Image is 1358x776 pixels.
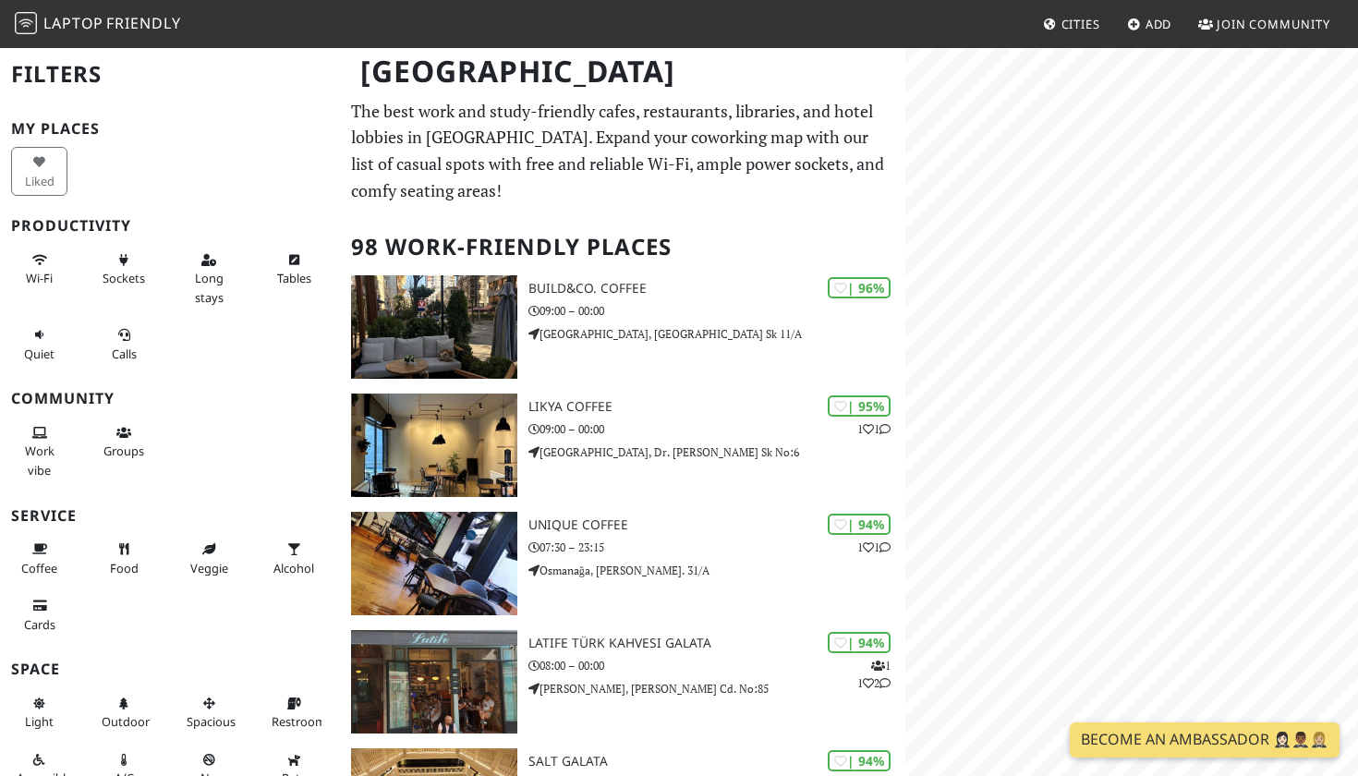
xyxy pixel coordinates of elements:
img: Build&Co. Coffee [351,275,517,379]
h3: Service [11,507,329,525]
span: Veggie [190,560,228,576]
div: | 96% [828,277,891,298]
span: Laptop [43,13,103,33]
button: Tables [266,245,322,294]
span: Work-friendly tables [277,270,311,286]
span: Add [1146,16,1172,32]
span: Join Community [1217,16,1330,32]
button: Wi-Fi [11,245,67,294]
span: Stable Wi-Fi [26,270,53,286]
span: People working [25,443,55,478]
a: Cities [1036,7,1108,41]
h2: 98 Work-Friendly Places [351,219,895,275]
span: Power sockets [103,270,145,286]
h3: Latife Türk Kahvesi Galata [528,636,905,651]
p: 1 1 [857,420,891,438]
div: | 95% [828,395,891,417]
h2: Filters [11,46,329,103]
span: Spacious [187,713,236,730]
h1: [GEOGRAPHIC_DATA] [346,46,903,97]
div: | 94% [828,632,891,653]
span: Long stays [195,270,224,305]
button: Outdoor [96,688,152,737]
button: Spacious [181,688,237,737]
a: LaptopFriendly LaptopFriendly [15,8,181,41]
p: 07:30 – 23:15 [528,539,905,556]
button: Groups [96,418,152,467]
img: Latife Türk Kahvesi Galata [351,630,517,734]
button: Food [96,534,152,583]
a: Likya Coffee | 95% 11 Likya Coffee 09:00 – 00:00 [GEOGRAPHIC_DATA], Dr. [PERSON_NAME] Sk No:6 [340,394,906,497]
p: 08:00 – 00:00 [528,657,905,674]
img: LaptopFriendly [15,12,37,34]
a: Latife Türk Kahvesi Galata | 94% 112 Latife Türk Kahvesi Galata 08:00 – 00:00 [PERSON_NAME], [PER... [340,630,906,734]
h3: Community [11,390,329,407]
button: Restroom [266,688,322,737]
p: Osmanağa, [PERSON_NAME]. 31/A [528,562,905,579]
img: Unique Coffee [351,512,517,615]
button: Work vibe [11,418,67,485]
button: Veggie [181,534,237,583]
p: 1 1 [857,539,891,556]
span: Quiet [24,346,55,362]
button: Coffee [11,534,67,583]
div: | 94% [828,750,891,771]
h3: Build&Co. Coffee [528,281,905,297]
a: Add [1120,7,1180,41]
span: Outdoor area [102,713,150,730]
div: | 94% [828,514,891,535]
h3: Unique Coffee [528,517,905,533]
a: Unique Coffee | 94% 11 Unique Coffee 07:30 – 23:15 Osmanağa, [PERSON_NAME]. 31/A [340,512,906,615]
button: Sockets [96,245,152,294]
a: Become an Ambassador 🤵🏻‍♀️🤵🏾‍♂️🤵🏼‍♀️ [1070,722,1340,758]
p: The best work and study-friendly cafes, restaurants, libraries, and hotel lobbies in [GEOGRAPHIC_... [351,98,895,204]
p: 1 1 2 [857,657,891,692]
span: Coffee [21,560,57,576]
h3: Likya Coffee [528,399,905,415]
button: Alcohol [266,534,322,583]
h3: SALT Galata [528,754,905,770]
button: Calls [96,320,152,369]
a: Join Community [1191,7,1338,41]
button: Quiet [11,320,67,369]
span: Restroom [272,713,326,730]
p: [GEOGRAPHIC_DATA], Dr. [PERSON_NAME] Sk No:6 [528,443,905,461]
a: Build&Co. Coffee | 96% Build&Co. Coffee 09:00 – 00:00 [GEOGRAPHIC_DATA], [GEOGRAPHIC_DATA] Sk 11/A [340,275,906,379]
p: 09:00 – 00:00 [528,420,905,438]
button: Cards [11,590,67,639]
span: Credit cards [24,616,55,633]
span: Natural light [25,713,54,730]
span: Video/audio calls [112,346,137,362]
button: Light [11,688,67,737]
img: Likya Coffee [351,394,517,497]
p: 09:00 – 00:00 [528,302,905,320]
p: [GEOGRAPHIC_DATA], [GEOGRAPHIC_DATA] Sk 11/A [528,325,905,343]
h3: My Places [11,120,329,138]
p: [PERSON_NAME], [PERSON_NAME] Cd. No:85 [528,680,905,697]
span: Friendly [106,13,180,33]
span: Cities [1061,16,1100,32]
h3: Productivity [11,217,329,235]
button: Long stays [181,245,237,312]
h3: Space [11,661,329,678]
span: Alcohol [273,560,314,576]
span: Food [110,560,139,576]
span: Group tables [103,443,144,459]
